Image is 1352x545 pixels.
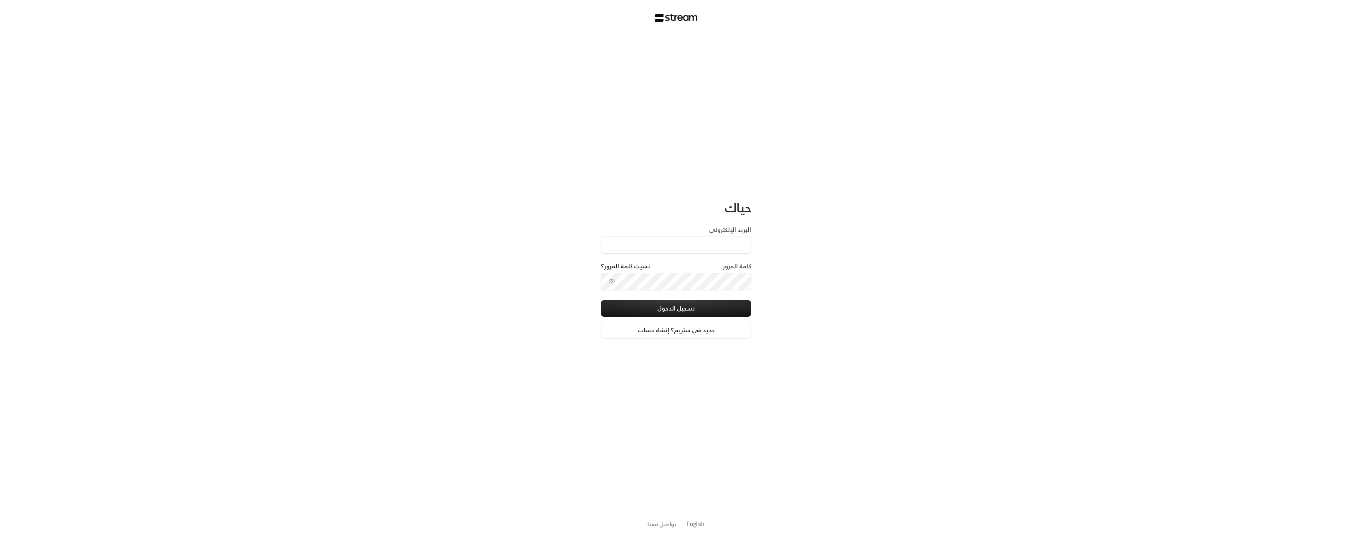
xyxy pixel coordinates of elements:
label: كلمة المرور [723,262,751,270]
a: نسيت كلمة المرور؟ [601,262,650,270]
button: toggle password visibility [605,275,618,288]
label: البريد الإلكتروني [709,226,751,234]
a: English [686,516,704,532]
img: Stream Logo [655,14,698,22]
button: تواصل معنا [648,520,676,528]
button: تسجيل الدخول [601,300,751,317]
a: تواصل معنا [648,519,676,529]
span: حياك [724,196,751,219]
a: جديد في ستريم؟ إنشاء حساب [601,322,751,339]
